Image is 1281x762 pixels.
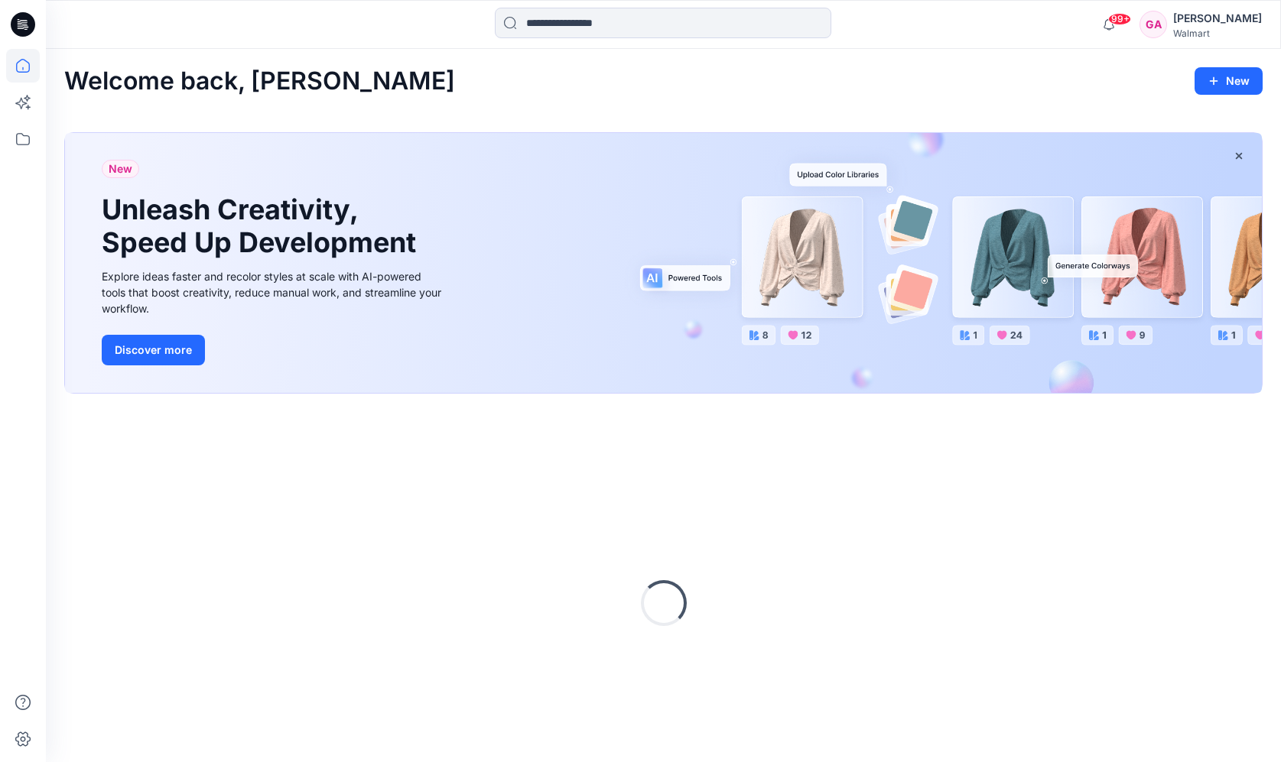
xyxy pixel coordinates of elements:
a: Discover more [102,335,446,365]
div: GA [1140,11,1167,38]
span: New [109,160,132,178]
div: Explore ideas faster and recolor styles at scale with AI-powered tools that boost creativity, red... [102,268,446,316]
span: 99+ [1108,13,1131,25]
h1: Unleash Creativity, Speed Up Development [102,193,423,259]
div: Walmart [1173,28,1262,39]
button: Discover more [102,335,205,365]
div: [PERSON_NAME] [1173,9,1262,28]
h2: Welcome back, [PERSON_NAME] [64,67,455,96]
button: New [1195,67,1263,95]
